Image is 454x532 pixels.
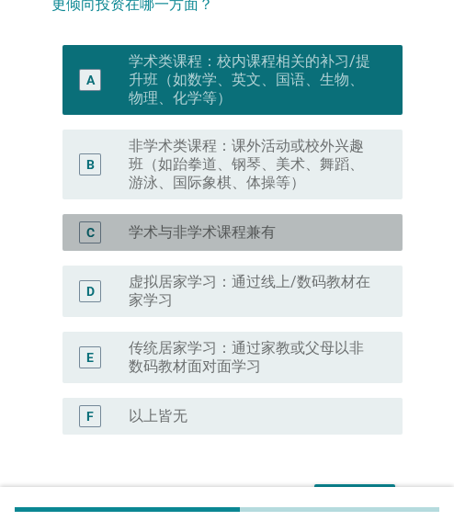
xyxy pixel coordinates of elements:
[129,223,276,242] label: 学术与非学术课程兼有
[129,339,373,376] label: 传统居家学习：通过家教或父母以非数码教材面对面学习
[129,52,373,108] label: 学术类课程：校内课程相关的补习/提升班（如数学、英文、国语、生物、物理、化学等）
[86,281,95,300] div: D
[129,273,373,310] label: 虚拟居家学习：通过线上/数码教材在家学习
[86,406,94,425] div: F
[86,222,95,242] div: C
[86,347,94,367] div: E
[129,407,187,425] label: 以上皆无
[129,137,373,192] label: 非学术类课程：课外活动或校外兴趣班（如跆拳道、钢琴、美术、舞蹈、游泳、国际象棋、体操等）
[314,484,395,517] button: 下
[86,154,95,174] div: B
[86,70,95,89] div: A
